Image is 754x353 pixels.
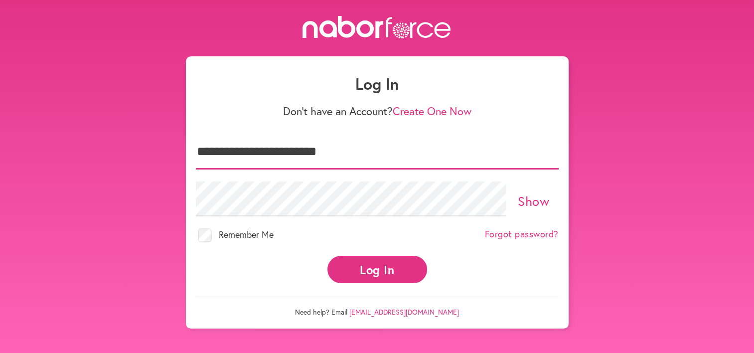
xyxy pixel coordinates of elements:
[219,228,274,240] span: Remember Me
[196,297,559,317] p: Need help? Email
[196,74,559,93] h1: Log In
[327,256,427,283] button: Log In
[485,229,559,240] a: Forgot password?
[393,104,471,118] a: Create One Now
[196,105,559,118] p: Don't have an Account?
[349,307,459,317] a: [EMAIL_ADDRESS][DOMAIN_NAME]
[518,192,549,209] a: Show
